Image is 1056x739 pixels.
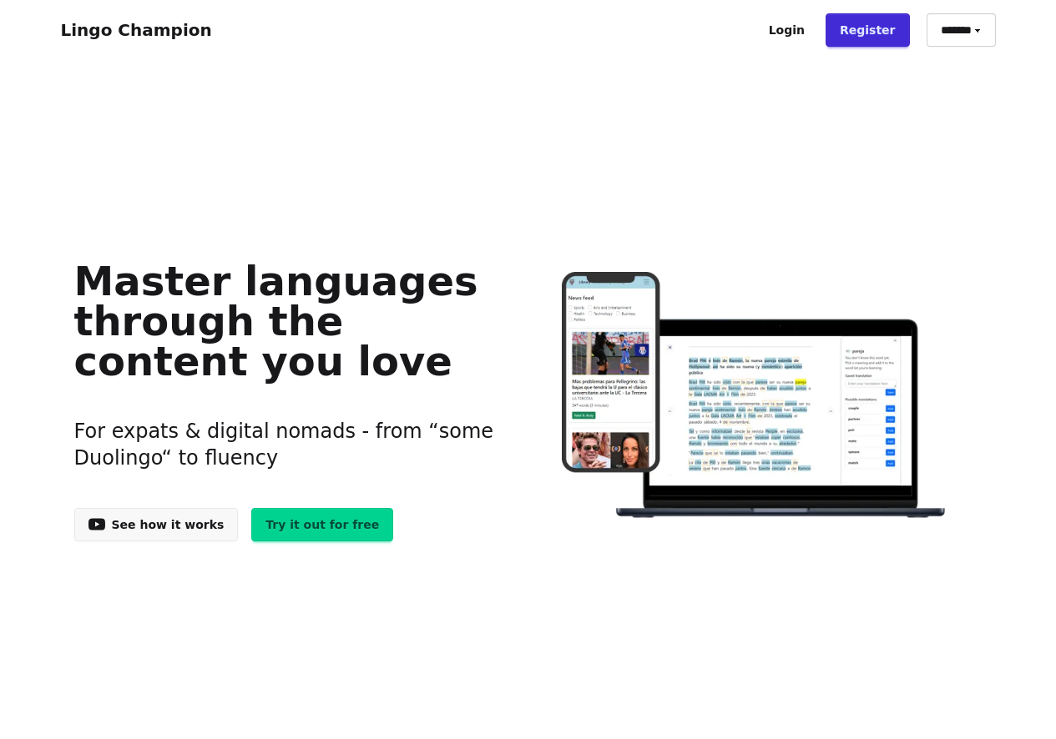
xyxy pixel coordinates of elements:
[74,398,503,491] h3: For expats & digital nomads - from “some Duolingo“ to fluency
[74,508,239,541] a: See how it works
[74,261,503,381] h1: Master languages through the content you love
[528,272,982,521] img: Learn languages online
[826,13,910,47] a: Register
[61,20,212,40] a: Lingo Champion
[251,508,393,541] a: Try it out for free
[755,13,819,47] a: Login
